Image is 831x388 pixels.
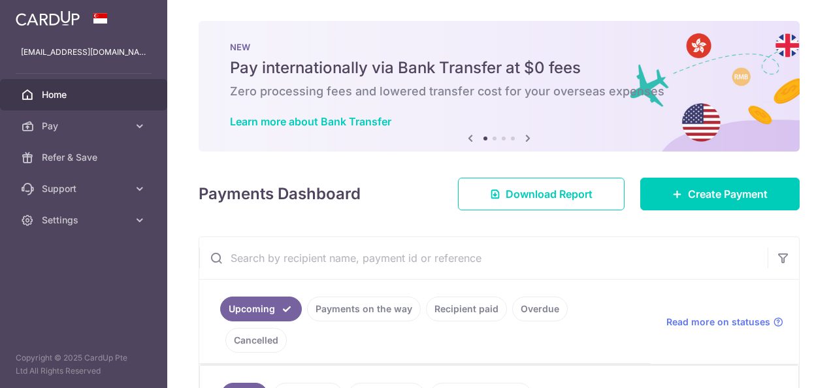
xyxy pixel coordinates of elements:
a: Create Payment [640,178,800,210]
img: Bank transfer banner [199,21,800,152]
span: Create Payment [688,186,768,202]
p: NEW [230,42,768,52]
a: Cancelled [225,328,287,353]
span: Download Report [506,186,593,202]
span: Pay [42,120,128,133]
a: Read more on statuses [666,315,783,329]
span: Refer & Save [42,151,128,164]
h4: Payments Dashboard [199,182,361,206]
a: Download Report [458,178,625,210]
span: Read more on statuses [666,315,770,329]
span: Settings [42,214,128,227]
input: Search by recipient name, payment id or reference [199,237,768,279]
h5: Pay internationally via Bank Transfer at $0 fees [230,57,768,78]
span: Home [42,88,128,101]
img: CardUp [16,10,80,26]
p: [EMAIL_ADDRESS][DOMAIN_NAME] [21,46,146,59]
a: Learn more about Bank Transfer [230,115,391,128]
a: Upcoming [220,297,302,321]
a: Recipient paid [426,297,507,321]
a: Overdue [512,297,568,321]
h6: Zero processing fees and lowered transfer cost for your overseas expenses [230,84,768,99]
span: Support [42,182,128,195]
a: Payments on the way [307,297,421,321]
